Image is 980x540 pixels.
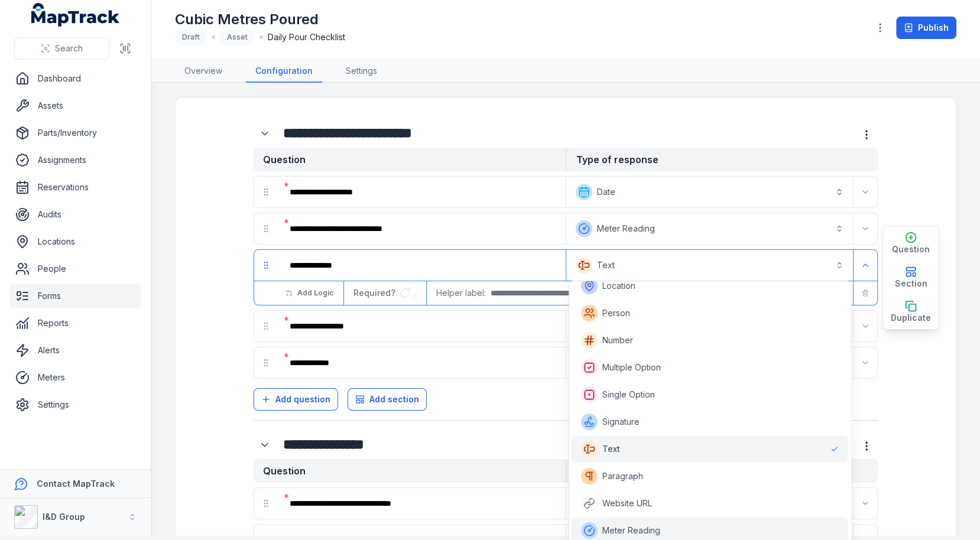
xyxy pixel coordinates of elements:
[602,389,655,401] span: Single Option
[602,470,643,482] span: Paragraph
[569,252,851,278] button: Text
[602,497,652,509] span: Website URL
[602,334,633,346] span: Number
[602,307,630,319] span: Person
[602,525,660,536] span: Meter Reading
[602,443,620,455] span: Text
[602,416,640,428] span: Signature
[602,362,661,373] span: Multiple Option
[602,280,635,292] span: Location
